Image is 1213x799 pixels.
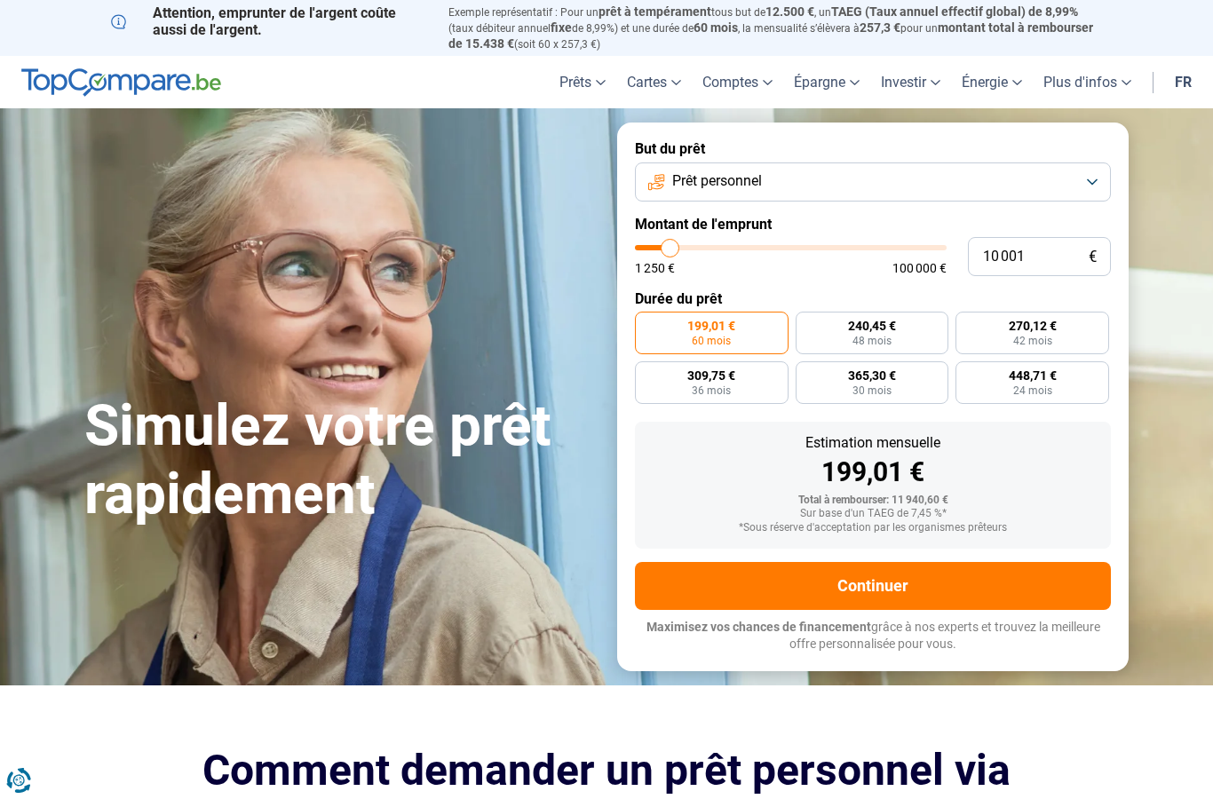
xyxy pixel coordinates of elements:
span: 36 mois [692,385,731,396]
div: 199,01 € [649,459,1097,486]
span: TAEG (Taux annuel effectif global) de 8,99% [831,4,1078,19]
p: Exemple représentatif : Pour un tous but de , un (taux débiteur annuel de 8,99%) et une durée de ... [448,4,1102,51]
span: € [1089,249,1097,265]
span: 199,01 € [687,320,735,332]
div: Total à rembourser: 11 940,60 € [649,494,1097,507]
span: 12.500 € [765,4,814,19]
div: Estimation mensuelle [649,436,1097,450]
label: But du prêt [635,140,1111,157]
p: grâce à nos experts et trouvez la meilleure offre personnalisée pour vous. [635,619,1111,653]
p: Attention, emprunter de l'argent coûte aussi de l'argent. [111,4,427,38]
span: 60 mois [694,20,738,35]
label: Montant de l'emprunt [635,216,1111,233]
h1: Simulez votre prêt rapidement [84,392,596,529]
span: 24 mois [1013,385,1052,396]
button: Prêt personnel [635,162,1111,202]
a: Épargne [783,56,870,108]
img: TopCompare [21,68,221,97]
span: 365,30 € [848,369,896,382]
a: Plus d'infos [1033,56,1142,108]
span: Maximisez vos chances de financement [646,620,871,634]
span: Prêt personnel [672,171,762,191]
span: 1 250 € [635,262,675,274]
span: 42 mois [1013,336,1052,346]
a: Investir [870,56,951,108]
span: 48 mois [852,336,892,346]
button: Continuer [635,562,1111,610]
a: Cartes [616,56,692,108]
span: 100 000 € [892,262,947,274]
span: 257,3 € [860,20,900,35]
span: montant total à rembourser de 15.438 € [448,20,1093,51]
label: Durée du prêt [635,290,1111,307]
span: 30 mois [852,385,892,396]
span: fixe [551,20,572,35]
span: prêt à tempérament [599,4,711,19]
a: Comptes [692,56,783,108]
a: fr [1164,56,1202,108]
div: Sur base d'un TAEG de 7,45 %* [649,508,1097,520]
a: Prêts [549,56,616,108]
span: 270,12 € [1009,320,1057,332]
div: *Sous réserve d'acceptation par les organismes prêteurs [649,522,1097,534]
span: 240,45 € [848,320,896,332]
a: Énergie [951,56,1033,108]
span: 448,71 € [1009,369,1057,382]
span: 60 mois [692,336,731,346]
span: 309,75 € [687,369,735,382]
